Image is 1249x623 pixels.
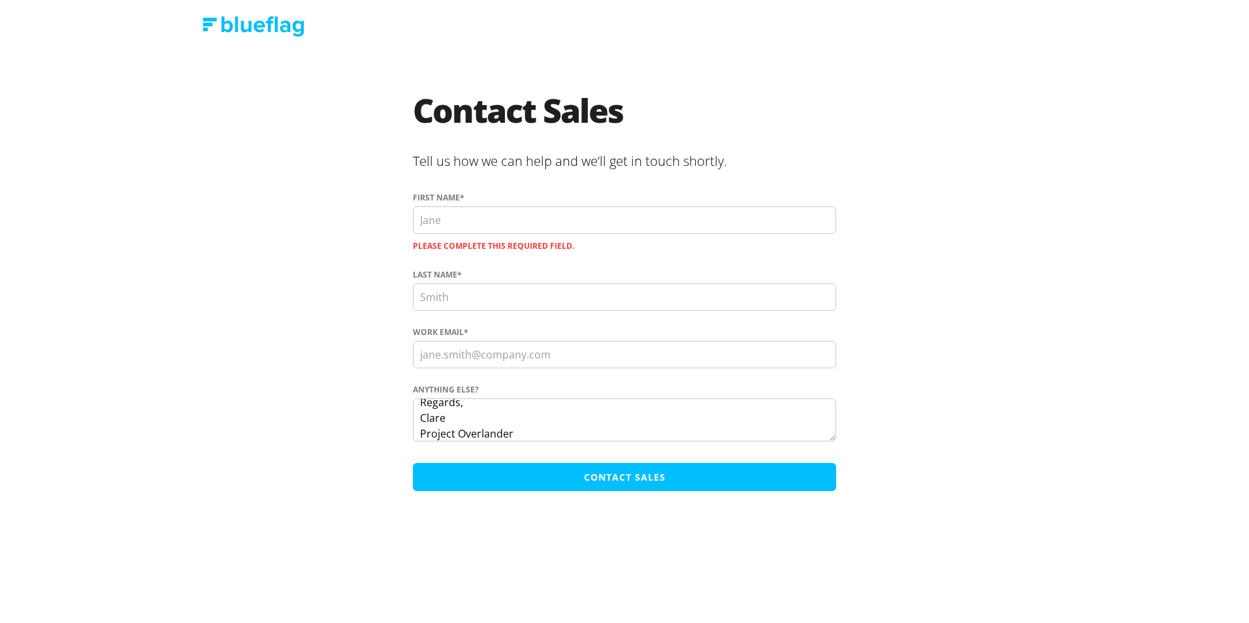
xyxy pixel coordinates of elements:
h2: Tell us how we can help and we’ll get in touch shortly. [413,146,836,179]
label: Please complete this required field. [413,236,836,256]
span: Work Email [413,327,464,338]
span: First name [413,192,460,204]
input: Smith [413,283,836,311]
h1: Contact Sales [413,94,836,146]
input: Jane [413,206,836,234]
span: Last name [413,269,457,281]
span: Anything else? [413,384,479,396]
input: jane.smith@company.com [413,341,836,368]
img: Blue Flag logo [203,16,304,37]
textarea: Morning, Can you please email me copy of invoice totaling $80.00 payment made [DATE]. Regards, Cl... [413,398,836,441]
input: Contact Sales [413,463,836,491]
